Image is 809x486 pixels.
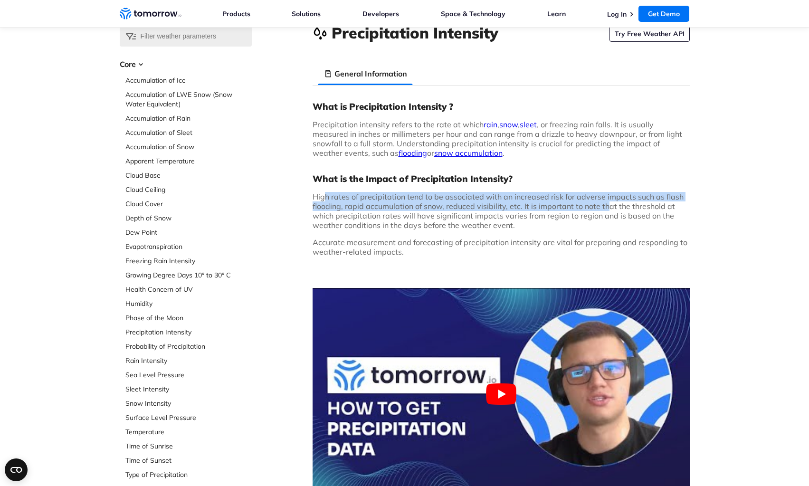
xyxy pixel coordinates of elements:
[125,413,252,422] a: Surface Level Pressure
[609,26,690,42] a: Try Free Weather API
[125,470,252,479] a: Type of Precipitation
[125,242,252,251] a: Evapotranspiration
[125,285,252,294] a: Health Concern of UV
[125,356,252,365] a: Rain Intensity
[332,22,498,43] h1: Precipitation Intensity
[362,10,399,18] a: Developers
[125,384,252,394] a: Sleet Intensity
[120,7,181,21] a: Home link
[120,26,252,47] input: Filter weather parameters
[125,114,252,123] a: Accumulation of Rain
[520,120,537,129] a: sleet
[441,10,505,18] a: Space & Technology
[313,173,690,184] h3: What is the Impact of Precipitation Intensity?
[638,6,689,22] a: Get Demo
[399,148,427,158] a: flooding
[313,120,682,158] span: Precipitation intensity refers to the rate at which , , , or freezing rain falls. It is usually m...
[125,342,252,351] a: Probability of Precipitation
[125,156,252,166] a: Apparent Temperature
[125,76,252,85] a: Accumulation of Ice
[434,148,503,158] a: snow accumulation
[125,370,252,380] a: Sea Level Pressure
[313,192,684,230] span: High rates of precipitation tend to be associated with an increased risk for adverse impacts such...
[125,270,252,280] a: Growing Degree Days 10° to 30° C
[313,101,690,112] h3: What is Precipitation Intensity ?
[334,68,407,79] h3: General Information
[125,441,252,451] a: Time of Sunrise
[125,171,252,180] a: Cloud Base
[5,458,28,481] button: Open CMP widget
[125,213,252,223] a: Depth of Snow
[313,238,687,257] span: Accurate measurement and forecasting of precipitation intensity are vital for preparing and respo...
[318,62,413,85] li: General Information
[499,120,518,129] a: snow
[125,128,252,137] a: Accumulation of Sleet
[125,185,252,194] a: Cloud Ceiling
[125,299,252,308] a: Humidity
[125,90,252,109] a: Accumulation of LWE Snow (Snow Water Equivalent)
[120,58,252,70] h3: Core
[125,199,252,209] a: Cloud Cover
[125,142,252,152] a: Accumulation of Snow
[222,10,250,18] a: Products
[125,256,252,266] a: Freezing Rain Intensity
[125,456,252,465] a: Time of Sunset
[292,10,321,18] a: Solutions
[125,327,252,337] a: Precipitation Intensity
[547,10,566,18] a: Learn
[125,427,252,437] a: Temperature
[125,399,252,408] a: Snow Intensity
[484,120,497,129] a: rain
[607,10,627,19] a: Log In
[125,228,252,237] a: Dew Point
[125,313,252,323] a: Phase of the Moon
